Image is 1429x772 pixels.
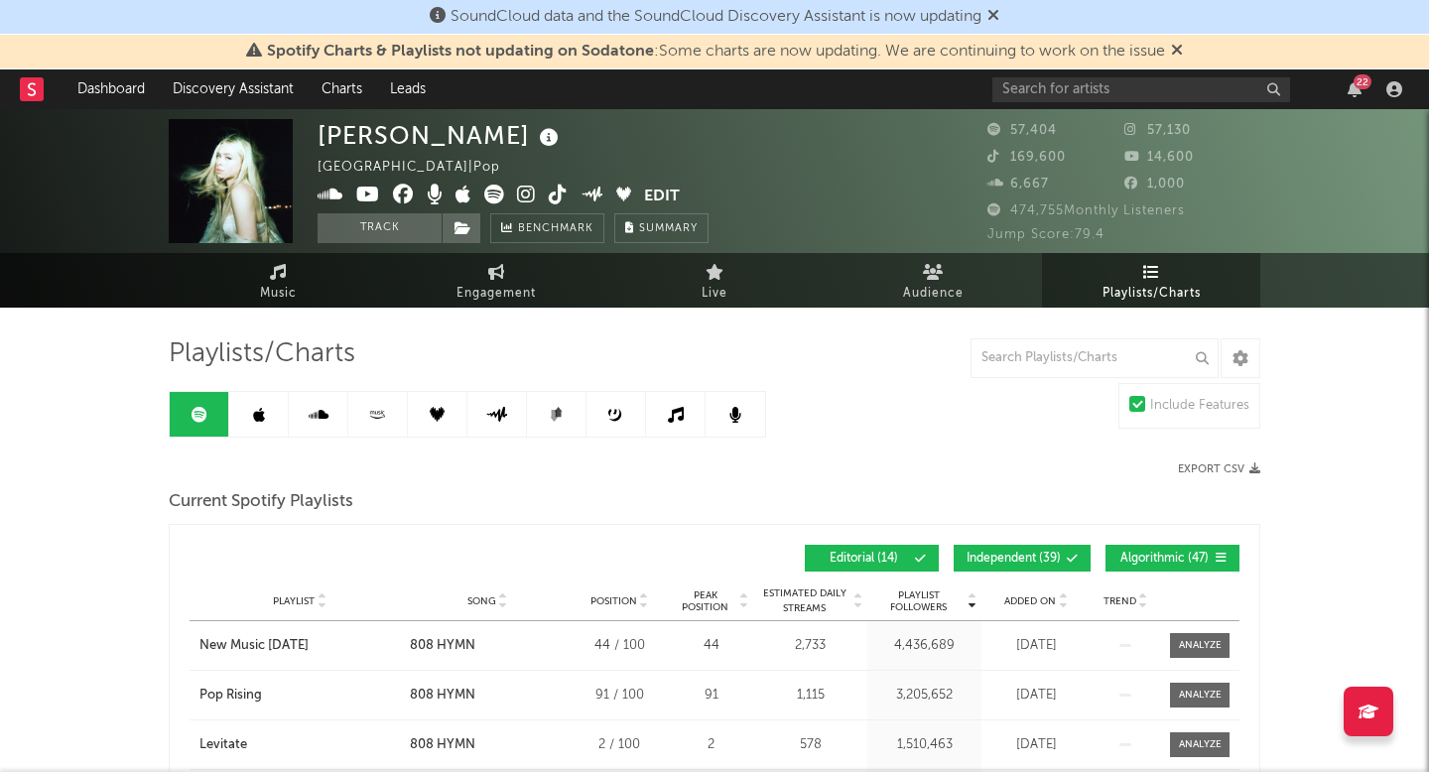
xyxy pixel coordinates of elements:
[159,69,308,109] a: Discovery Assistant
[1124,151,1194,164] span: 14,600
[410,686,475,706] div: 808 HYMN
[1354,74,1371,89] div: 22
[1103,282,1201,306] span: Playlists/Charts
[674,636,748,656] div: 44
[64,69,159,109] a: Dashboard
[903,282,964,306] span: Audience
[1124,124,1191,137] span: 57,130
[818,553,909,565] span: Editorial ( 14 )
[967,553,1061,565] span: Independent ( 39 )
[614,213,709,243] button: Summary
[702,282,727,306] span: Live
[1105,545,1239,572] button: Algorithmic(47)
[805,545,939,572] button: Editorial(14)
[987,151,1066,164] span: 169,600
[308,69,376,109] a: Charts
[872,636,976,656] div: 4,436,689
[490,213,604,243] a: Benchmark
[267,44,654,60] span: Spotify Charts & Playlists not updating on Sodatone
[987,228,1104,241] span: Jump Score: 79.4
[758,735,862,755] div: 578
[954,545,1091,572] button: Independent(39)
[639,223,698,234] span: Summary
[1178,463,1260,475] button: Export CSV
[451,9,981,25] span: SoundCloud data and the SoundCloud Discovery Assistant is now updating
[199,735,400,755] a: Levitate
[1104,595,1136,607] span: Trend
[199,686,400,706] a: Pop Rising
[986,735,1086,755] div: [DATE]
[456,282,536,306] span: Engagement
[467,595,496,607] span: Song
[590,595,637,607] span: Position
[318,119,564,152] div: [PERSON_NAME]
[273,595,315,607] span: Playlist
[1124,178,1185,191] span: 1,000
[169,253,387,308] a: Music
[872,589,965,613] span: Playlist Followers
[387,253,605,308] a: Engagement
[1171,44,1183,60] span: Dismiss
[987,124,1057,137] span: 57,404
[376,69,440,109] a: Leads
[199,735,247,755] div: Levitate
[318,213,442,243] button: Track
[605,253,824,308] a: Live
[644,185,680,209] button: Edit
[518,217,593,241] span: Benchmark
[1150,394,1249,418] div: Include Features
[971,338,1219,378] input: Search Playlists/Charts
[987,9,999,25] span: Dismiss
[575,686,664,706] div: 91 / 100
[1348,81,1362,97] button: 22
[575,735,664,755] div: 2 / 100
[318,156,523,180] div: [GEOGRAPHIC_DATA] | Pop
[674,589,736,613] span: Peak Position
[987,178,1049,191] span: 6,667
[674,735,748,755] div: 2
[199,686,262,706] div: Pop Rising
[267,44,1165,60] span: : Some charts are now updating. We are continuing to work on the issue
[410,636,475,656] div: 808 HYMN
[986,686,1086,706] div: [DATE]
[986,636,1086,656] div: [DATE]
[758,586,850,616] span: Estimated Daily Streams
[199,636,400,656] a: New Music [DATE]
[824,253,1042,308] a: Audience
[758,686,862,706] div: 1,115
[1042,253,1260,308] a: Playlists/Charts
[674,686,748,706] div: 91
[1004,595,1056,607] span: Added On
[987,204,1185,217] span: 474,755 Monthly Listeners
[169,490,353,514] span: Current Spotify Playlists
[872,735,976,755] div: 1,510,463
[199,636,309,656] div: New Music [DATE]
[575,636,664,656] div: 44 / 100
[169,342,355,366] span: Playlists/Charts
[758,636,862,656] div: 2,733
[410,735,475,755] div: 808 HYMN
[992,77,1290,102] input: Search for artists
[260,282,297,306] span: Music
[1118,553,1210,565] span: Algorithmic ( 47 )
[872,686,976,706] div: 3,205,652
